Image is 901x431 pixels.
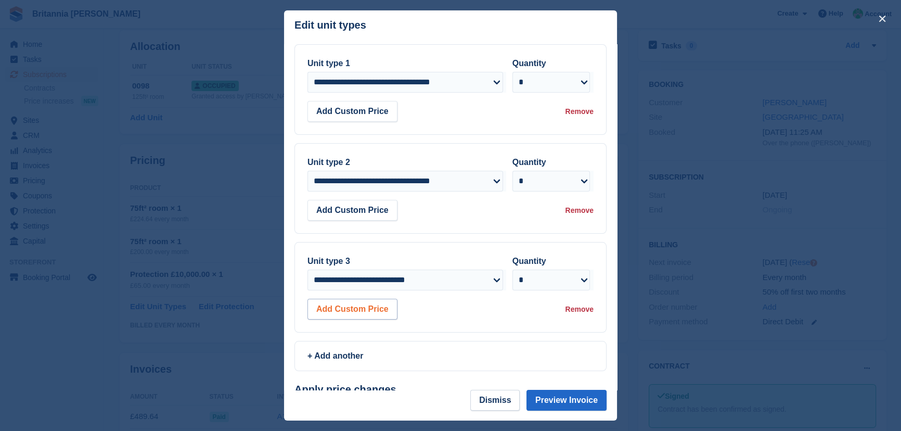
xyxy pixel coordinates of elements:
[307,299,397,320] button: Add Custom Price
[526,390,607,411] button: Preview Invoice
[294,384,396,395] strong: Apply price changes
[512,158,546,167] label: Quantity
[874,10,891,27] button: close
[307,350,594,362] div: + Add another
[307,158,350,167] label: Unit type 2
[470,390,520,411] button: Dismiss
[512,257,546,265] label: Quantity
[307,200,397,221] button: Add Custom Price
[294,19,366,31] p: Edit unit types
[307,257,350,265] label: Unit type 3
[512,59,546,68] label: Quantity
[565,304,594,315] div: Remove
[307,101,397,122] button: Add Custom Price
[565,205,594,216] div: Remove
[565,106,594,117] div: Remove
[294,341,607,371] a: + Add another
[307,59,350,68] label: Unit type 1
